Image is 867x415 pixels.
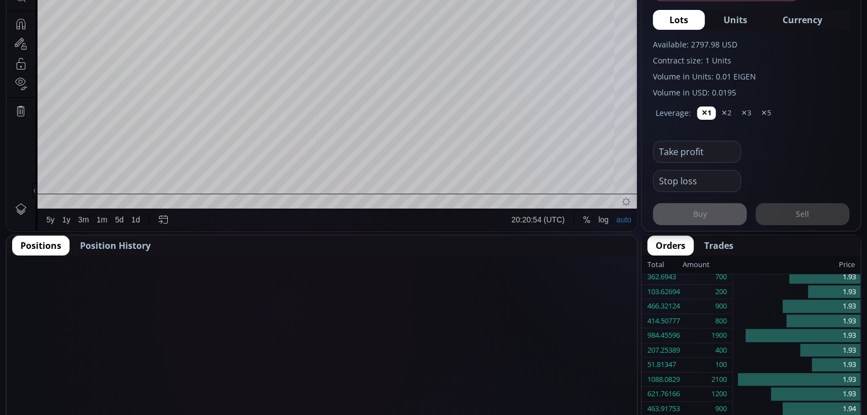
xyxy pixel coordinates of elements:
[647,328,680,343] div: 984.45596
[200,27,204,35] div: L
[715,358,727,372] div: 100
[724,13,747,26] span: Units
[715,314,727,328] div: 800
[12,236,70,256] button: Positions
[244,27,294,35] div: −0.02 (−1.16%)
[64,40,87,48] div: 6.878K
[653,39,849,50] label: Available: 2797.98 USD
[647,285,680,299] div: 103.62694
[733,358,860,373] div: 1.93
[647,343,680,358] div: 207.25389
[647,387,680,401] div: 621.76166
[683,258,710,272] div: Amount
[733,343,860,358] div: 1.93
[10,147,19,158] div: 
[715,299,727,313] div: 900
[707,10,764,30] button: Units
[159,27,173,35] div: 1.96
[25,385,30,400] div: Hide Drawings Toolbar
[656,107,691,119] label: Leverage:
[717,107,736,120] button: ✕2
[72,236,159,256] button: Position History
[715,270,727,284] div: 700
[647,373,680,387] div: 1088.0829
[150,6,182,15] div: Compare
[711,373,727,387] div: 2100
[697,107,716,120] button: ✕1
[733,270,860,285] div: 1.93
[733,299,860,314] div: 1.93
[715,343,727,358] div: 400
[733,314,860,329] div: 1.93
[715,285,727,299] div: 200
[227,27,241,35] div: 1.95
[207,6,241,15] div: Indicators
[204,27,218,35] div: 1.95
[653,55,849,66] label: Contract size: 1 Units
[80,239,151,252] span: Position History
[647,236,694,256] button: Orders
[737,107,756,120] button: ✕3
[647,314,680,328] div: 414.50777
[75,25,126,35] div: EigenLayer
[36,40,60,48] div: Volume
[92,6,103,15] div: 1 m
[669,13,688,26] span: Lots
[710,258,855,272] div: Price
[783,13,822,26] span: Currency
[135,25,145,35] div: Market open
[653,10,705,30] button: Lots
[733,373,860,387] div: 1.93
[653,87,849,98] label: Volume in USD: 0.0195
[647,258,683,272] div: Total
[653,71,849,82] label: Volume in Units: 0.01 EIGEN
[177,27,182,35] div: H
[36,25,63,35] div: EIGEN
[63,25,75,35] div: 1
[647,299,680,313] div: 466.32124
[733,387,860,402] div: 1.93
[647,270,676,284] div: 362.6943
[182,27,196,35] div: 1.96
[733,285,860,300] div: 1.93
[656,239,685,252] span: Orders
[704,239,733,252] span: Trades
[766,10,839,30] button: Currency
[711,387,727,401] div: 1200
[153,27,159,35] div: O
[221,27,227,35] div: C
[20,239,61,252] span: Positions
[647,358,676,372] div: 51.81347
[757,107,775,120] button: ✕5
[711,328,727,343] div: 1900
[733,328,860,343] div: 1.93
[696,236,742,256] button: Trades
